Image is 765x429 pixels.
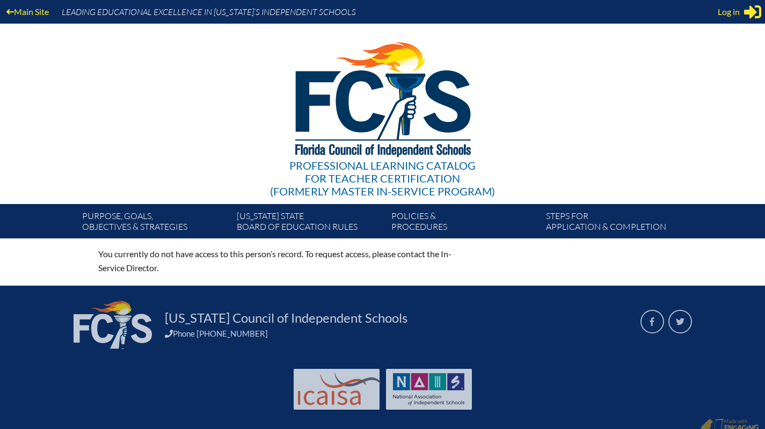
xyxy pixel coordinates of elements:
img: Int'l Council Advancing Independent School Accreditation logo [298,373,381,405]
div: Phone [PHONE_NUMBER] [165,329,628,338]
a: Steps forapplication & completion [542,208,696,238]
a: Professional Learning Catalog for Teacher Certification(formerly Master In-service Program) [266,21,499,200]
a: Main Site [2,4,53,19]
img: FCIS_logo_white [74,301,152,349]
img: NAIS Logo [393,373,465,405]
a: Purpose, goals,objectives & strategies [78,208,232,238]
a: [US_STATE] StateBoard of Education rules [232,208,387,238]
a: [US_STATE] Council of Independent Schools [161,309,412,326]
svg: Sign in or register [744,3,761,20]
span: Log in [718,5,740,18]
a: Policies &Procedures [387,208,542,238]
img: FCISlogo221.eps [272,24,493,170]
div: Professional Learning Catalog (formerly Master In-service Program) [270,159,495,198]
p: You currently do not have access to this person’s record. To request access, please contact the I... [98,247,476,275]
span: for Teacher Certification [305,172,460,185]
